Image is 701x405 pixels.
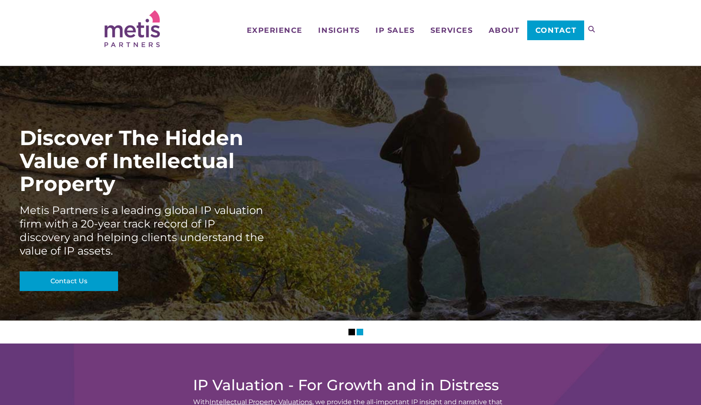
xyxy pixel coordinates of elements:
[20,127,266,196] div: Discover The Hidden Value of Intellectual Property
[20,271,118,291] a: Contact Us
[105,10,160,47] img: Metis Partners
[348,329,355,335] li: Slider Page 1
[357,329,363,335] li: Slider Page 2
[318,27,360,34] span: Insights
[535,27,577,34] span: Contact
[489,27,520,34] span: About
[527,20,584,40] a: Contact
[376,27,414,34] span: IP Sales
[430,27,473,34] span: Services
[193,376,508,394] h2: IP Valuation - For Growth and in Distress
[247,27,303,34] span: Experience
[20,204,266,258] div: Metis Partners is a leading global IP valuation firm with a 20-year track record of IP discovery ...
